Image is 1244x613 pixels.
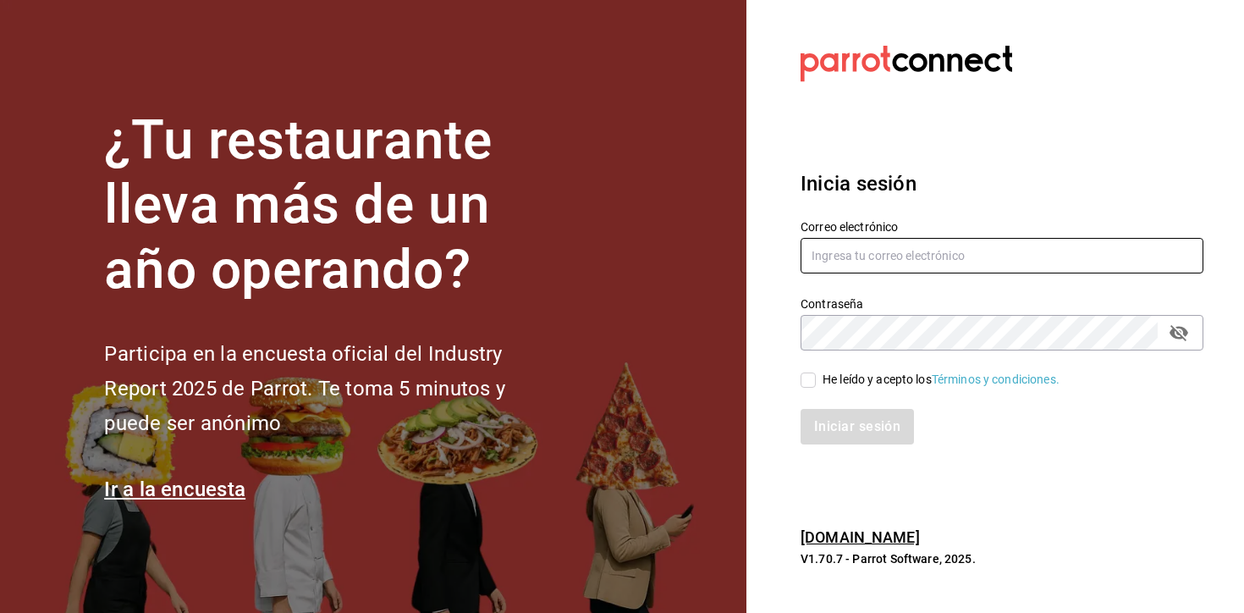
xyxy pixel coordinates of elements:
[801,550,1203,567] p: V1.70.7 - Parrot Software, 2025.
[104,337,561,440] h2: Participa en la encuesta oficial del Industry Report 2025 de Parrot. Te toma 5 minutos y puede se...
[1164,318,1193,347] button: passwordField
[823,371,1060,389] div: He leído y acepto los
[801,528,920,546] a: [DOMAIN_NAME]
[801,238,1203,273] input: Ingresa tu correo electrónico
[104,478,245,501] a: Ir a la encuesta
[932,373,1060,386] a: Términos y condiciones.
[801,220,1203,232] label: Correo electrónico
[801,168,1203,199] h3: Inicia sesión
[801,297,1203,309] label: Contraseña
[104,108,561,303] h1: ¿Tu restaurante lleva más de un año operando?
